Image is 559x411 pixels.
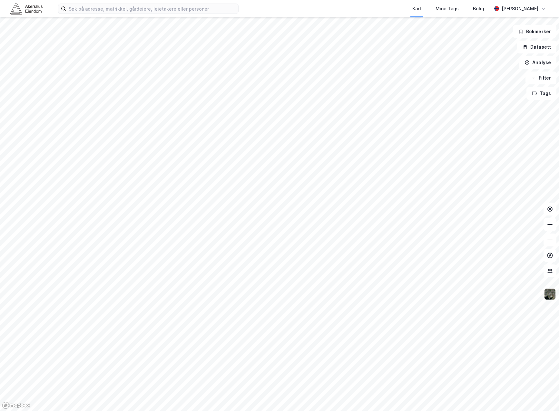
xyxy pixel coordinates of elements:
button: Datasett [517,41,556,53]
div: Kontrollprogram for chat [527,380,559,411]
div: [PERSON_NAME] [502,5,538,13]
div: Kart [412,5,421,13]
button: Tags [526,87,556,100]
button: Filter [525,72,556,84]
button: Bokmerker [513,25,556,38]
input: Søk på adresse, matrikkel, gårdeiere, leietakere eller personer [66,4,238,14]
img: akershus-eiendom-logo.9091f326c980b4bce74ccdd9f866810c.svg [10,3,43,14]
div: Bolig [473,5,484,13]
button: Analyse [519,56,556,69]
a: Mapbox homepage [2,402,30,409]
div: Mine Tags [436,5,459,13]
iframe: Chat Widget [527,380,559,411]
img: 9k= [544,288,556,300]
